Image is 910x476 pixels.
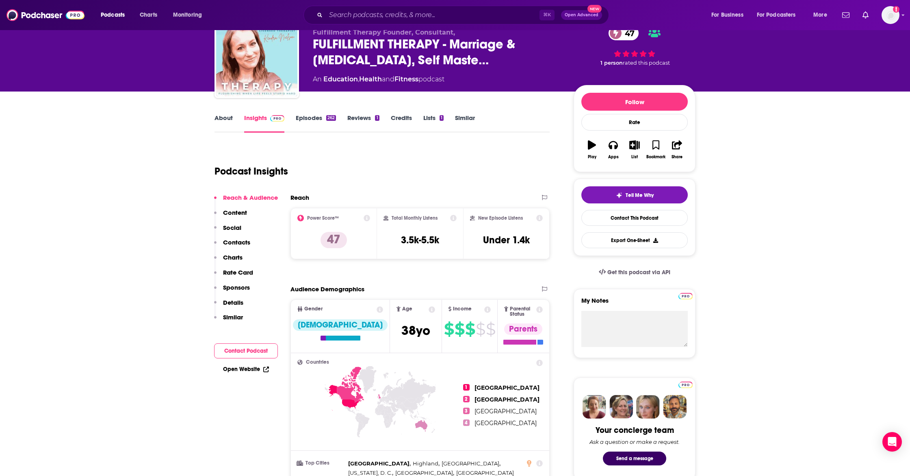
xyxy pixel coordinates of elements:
[223,366,269,373] a: Open Website
[359,75,382,83] a: Health
[581,114,688,131] div: Rate
[347,114,379,133] a: Reviews1
[602,135,624,164] button: Apps
[214,253,243,269] button: Charts
[214,299,243,314] button: Details
[478,215,523,221] h2: New Episode Listens
[596,425,674,435] div: Your concierge team
[214,194,278,209] button: Reach & Audience
[608,155,619,159] div: Apps
[173,9,202,21] span: Monitoring
[223,269,253,276] p: Rate Card
[859,8,872,22] a: Show notifications dropdown
[463,384,470,391] span: 1
[223,313,243,321] p: Similar
[304,306,323,312] span: Gender
[581,297,688,311] label: My Notes
[839,8,853,22] a: Show notifications dropdown
[581,232,688,248] button: Export One-Sheet
[617,26,639,40] span: 47
[6,7,84,23] a: Podchaser - Follow, Share and Rate Podcasts
[223,253,243,261] p: Charts
[413,460,438,467] span: Highland
[223,224,241,231] p: Social
[307,215,339,221] h2: Power Score™
[223,194,278,201] p: Reach & Audience
[293,319,388,331] div: [DEMOGRAPHIC_DATA]
[486,323,495,336] span: $
[134,9,162,22] a: Charts
[588,155,596,159] div: Play
[296,114,336,133] a: Episodes262
[476,323,485,336] span: $
[587,5,602,13] span: New
[321,232,347,248] p: 47
[581,135,602,164] button: Play
[600,60,623,66] span: 1 person
[456,469,514,476] span: [GEOGRAPHIC_DATA]
[623,60,670,66] span: rated this podcast
[313,74,444,84] div: An podcast
[631,155,638,159] div: List
[603,452,666,465] button: Send a message
[581,186,688,203] button: tell me why sparkleTell Me Why
[214,114,233,133] a: About
[382,75,394,83] span: and
[423,114,444,133] a: Lists1
[510,306,535,317] span: Parental Status
[465,323,475,336] span: $
[463,396,470,402] span: 2
[223,299,243,306] p: Details
[581,210,688,226] a: Contact This Podcast
[348,460,409,467] span: [GEOGRAPHIC_DATA]
[306,360,329,365] span: Countries
[463,408,470,414] span: 3
[626,192,654,199] span: Tell Me Why
[581,93,688,111] button: Follow
[214,313,243,328] button: Similar
[607,269,670,276] span: Get this podcast via API
[757,9,796,21] span: For Podcasters
[223,284,250,291] p: Sponsors
[223,238,250,246] p: Contacts
[624,135,645,164] button: List
[592,262,677,282] a: Get this podcast via API
[214,284,250,299] button: Sponsors
[290,194,309,201] h2: Reach
[882,6,899,24] img: User Profile
[646,155,665,159] div: Bookmark
[140,9,157,21] span: Charts
[678,293,693,299] img: Podchaser Pro
[752,9,808,22] button: open menu
[444,323,454,336] span: $
[583,395,606,419] img: Sydney Profile
[455,114,475,133] a: Similar
[663,395,687,419] img: Jon Profile
[574,21,695,71] div: 47 1 personrated this podcast
[348,459,411,468] span: ,
[667,135,688,164] button: Share
[636,395,660,419] img: Jules Profile
[442,460,499,467] span: [GEOGRAPHIC_DATA]
[678,380,693,388] a: Pro website
[323,75,358,83] a: Education
[539,10,555,20] span: ⌘ K
[216,15,297,96] img: FULFILLMENT THERAPY - Marriage & Family Therapy, Self Mastery, Self Actualization, Unmet Needs, L...
[706,9,754,22] button: open menu
[401,323,430,338] span: 38 yo
[893,6,899,13] svg: Add a profile image
[244,114,284,133] a: InsightsPodchaser Pro
[463,419,470,426] span: 4
[504,323,542,335] div: Parents
[223,209,247,216] p: Content
[645,135,666,164] button: Bookmark
[711,9,743,21] span: For Business
[391,114,412,133] a: Credits
[609,395,633,419] img: Barbara Profile
[413,459,440,468] span: ,
[442,459,500,468] span: ,
[167,9,212,22] button: open menu
[270,115,284,122] img: Podchaser Pro
[561,10,602,20] button: Open AdvancedNew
